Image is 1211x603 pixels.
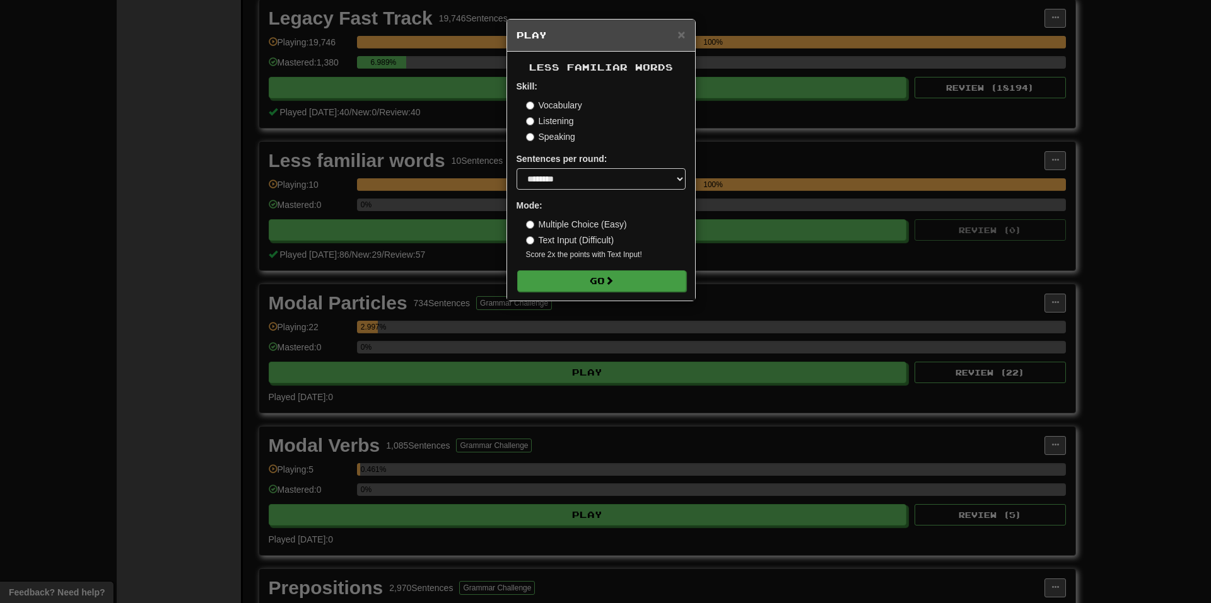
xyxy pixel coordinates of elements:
[526,236,534,244] input: Text Input (Difficult)
[526,133,534,141] input: Speaking
[526,101,534,110] input: Vocabulary
[517,270,686,292] button: Go
[526,99,582,112] label: Vocabulary
[526,218,627,231] label: Multiple Choice (Easy)
[517,29,686,42] h5: Play
[526,115,574,127] label: Listening
[526,130,575,143] label: Speaking
[526,221,534,229] input: Multiple Choice (Easy)
[677,28,685,41] button: Close
[526,234,614,246] label: Text Input (Difficult)
[517,200,542,210] strong: Mode:
[526,117,534,125] input: Listening
[526,250,686,260] small: Score 2x the points with Text Input !
[677,27,685,42] span: ×
[517,152,607,165] label: Sentences per round:
[529,62,673,72] span: Less familiar words
[517,81,537,91] strong: Skill:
